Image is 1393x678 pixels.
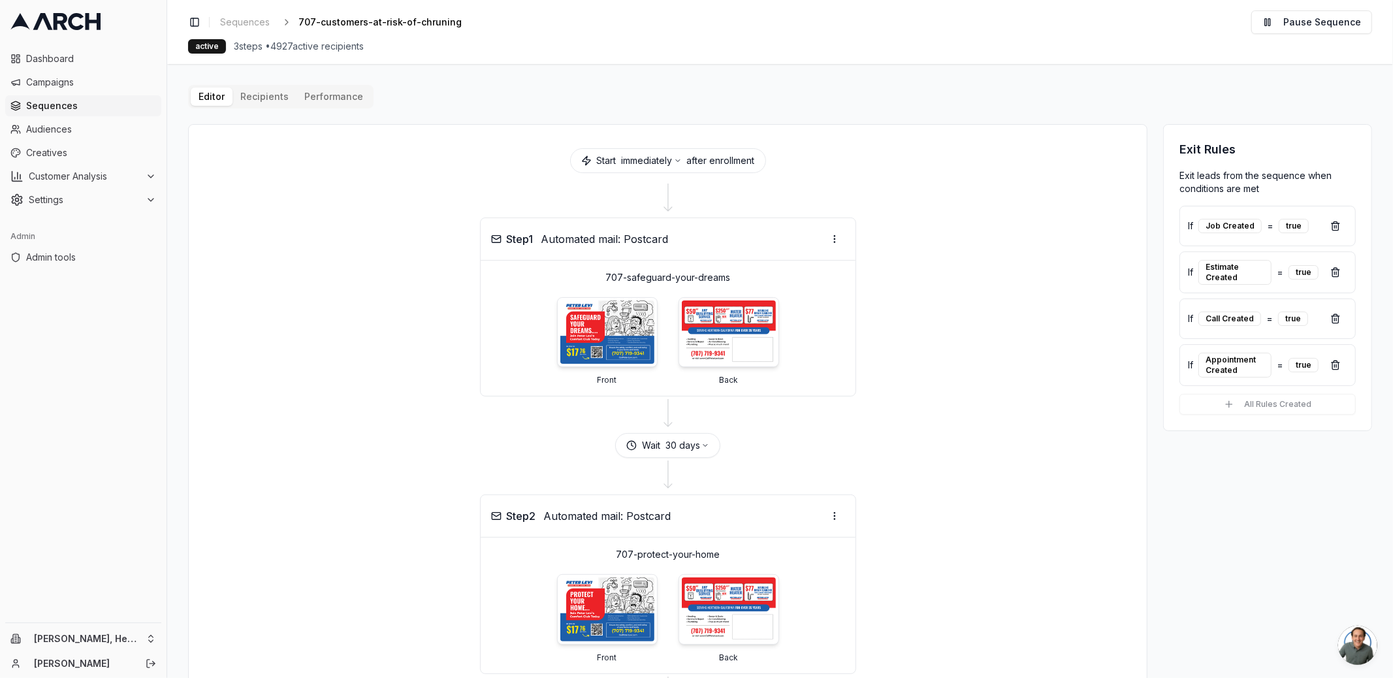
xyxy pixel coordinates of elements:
[719,653,738,663] p: Back
[5,226,161,247] div: Admin
[544,508,671,524] span: Automated mail: Postcard
[34,657,131,670] a: [PERSON_NAME]
[234,40,364,53] span: 3 steps • 4927 active recipients
[1188,219,1193,233] span: If
[5,189,161,210] button: Settings
[507,508,536,524] span: Step 2
[1179,140,1356,159] h3: Exit Rules
[1338,626,1377,665] div: Open chat
[26,123,156,136] span: Audiences
[665,439,709,452] button: 30 days
[26,146,156,159] span: Creatives
[188,39,226,54] div: active
[1188,359,1193,372] span: If
[1198,219,1262,233] div: Job Created
[570,148,766,173] div: Start after enrollment
[560,300,654,364] img: 707-safeguard-your-dreams - Front
[1289,358,1319,372] div: true
[560,577,654,641] img: 707-protect-your-home - Front
[298,16,462,29] span: 707-customers-at-risk-of-chruning
[5,628,161,649] button: [PERSON_NAME], Heating, Cooling and Drains
[26,52,156,65] span: Dashboard
[491,548,845,561] p: 707-protect-your-home
[1188,312,1193,325] span: If
[598,375,617,385] p: Front
[1198,353,1272,378] div: Appointment Created
[191,88,232,106] button: Editor
[541,231,669,247] span: Automated mail: Postcard
[1278,312,1308,326] div: true
[1277,359,1283,372] span: =
[220,16,270,29] span: Sequences
[5,95,161,116] a: Sequences
[5,142,161,163] a: Creatives
[1266,312,1273,325] span: =
[232,88,296,106] button: Recipients
[26,99,156,112] span: Sequences
[26,76,156,89] span: Campaigns
[507,231,534,247] span: Step 1
[1279,219,1309,233] div: true
[1198,260,1272,285] div: Estimate Created
[491,271,845,284] p: 707-safeguard-your-dreams
[142,654,160,673] button: Log out
[5,119,161,140] a: Audiences
[682,577,776,641] img: 707-protect-your-home - Back
[5,247,161,268] a: Admin tools
[5,166,161,187] button: Customer Analysis
[1198,312,1261,326] div: Call Created
[5,72,161,93] a: Campaigns
[719,375,738,385] p: Back
[598,653,617,663] p: Front
[29,193,140,206] span: Settings
[622,154,682,167] button: immediately
[5,48,161,69] a: Dashboard
[1179,169,1356,195] p: Exit leads from the sequence when conditions are met
[296,88,371,106] button: Performance
[26,251,156,264] span: Admin tools
[1188,266,1193,279] span: If
[215,13,483,31] nav: breadcrumb
[215,13,275,31] a: Sequences
[1267,219,1273,233] span: =
[29,170,140,183] span: Customer Analysis
[34,633,140,645] span: [PERSON_NAME], Heating, Cooling and Drains
[1289,265,1319,280] div: true
[1277,266,1283,279] span: =
[642,439,660,452] span: Wait
[1251,10,1372,34] button: Pause Sequence
[682,300,776,364] img: 707-safeguard-your-dreams - Back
